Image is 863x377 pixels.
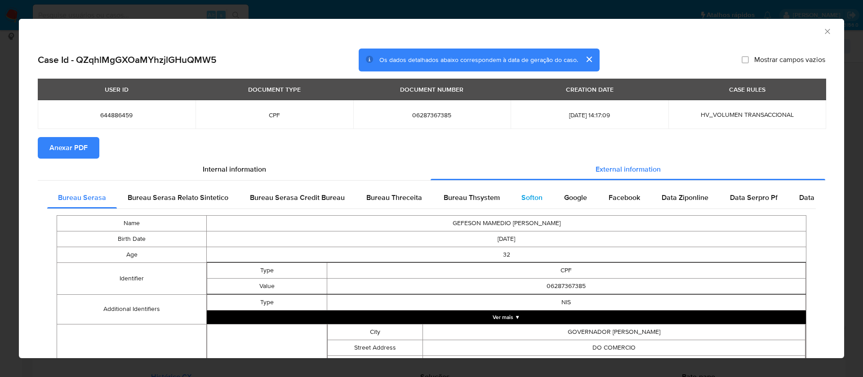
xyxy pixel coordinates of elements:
div: Detailed info [38,159,825,180]
td: GOVERNADOR [PERSON_NAME] [423,324,805,340]
td: [DATE] [207,231,806,247]
span: External information [596,164,661,174]
span: 06287367385 [364,111,500,119]
td: DO COMERCIO [423,340,805,355]
td: 65284000 [423,355,805,371]
span: Facebook [609,192,640,203]
button: cerrar [578,49,600,70]
span: Os dados detalhados abaixo correspondem à data de geração do caso. [379,55,578,64]
td: Value [207,278,327,294]
span: 644886459 [49,111,185,119]
span: Google [564,192,587,203]
td: GEFESON MAMEDIO [PERSON_NAME] [207,215,806,231]
span: Bureau Threceita [366,192,422,203]
span: Internal information [203,164,266,174]
span: [DATE] 14:17:09 [521,111,658,119]
td: Postal Code [327,355,423,371]
div: Detailed external info [47,187,816,208]
td: 32 [207,247,806,262]
h2: Case Id - QZqhlMgGXOaMYhzjlGHuQMW5 [38,54,217,66]
span: Anexar PDF [49,138,88,158]
td: Birth Date [57,231,207,247]
span: Bureau Serasa [58,192,106,203]
span: HV_VOLUMEN TRANSACCIONAL [701,110,794,119]
td: Identifier [57,262,207,294]
input: Mostrar campos vazios [742,56,749,63]
span: Mostrar campos vazios [754,55,825,64]
div: CREATION DATE [561,82,619,97]
div: CASE RULES [724,82,771,97]
td: Type [207,262,327,278]
span: CPF [206,111,343,119]
td: Street Address [327,340,423,355]
td: NIS [327,294,805,310]
span: Data Serpro Pf [730,192,778,203]
td: City [327,324,423,340]
span: Bureau Serasa Credit Bureau [250,192,345,203]
span: Bureau Thsystem [444,192,500,203]
td: 06287367385 [327,278,805,294]
button: Expand array [207,310,806,324]
td: Type [207,294,327,310]
div: DOCUMENT TYPE [243,82,306,97]
td: Name [57,215,207,231]
button: Fechar a janela [823,27,831,35]
td: Age [57,247,207,262]
td: CPF [327,262,805,278]
span: Softon [521,192,543,203]
div: DOCUMENT NUMBER [395,82,469,97]
span: Bureau Serasa Relato Sintetico [128,192,228,203]
span: Data Ziponline [662,192,708,203]
div: USER ID [99,82,134,97]
td: Additional Identifiers [57,294,207,324]
span: Data Serpro Pj [799,192,846,203]
div: closure-recommendation-modal [19,19,844,358]
button: Anexar PDF [38,137,99,159]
